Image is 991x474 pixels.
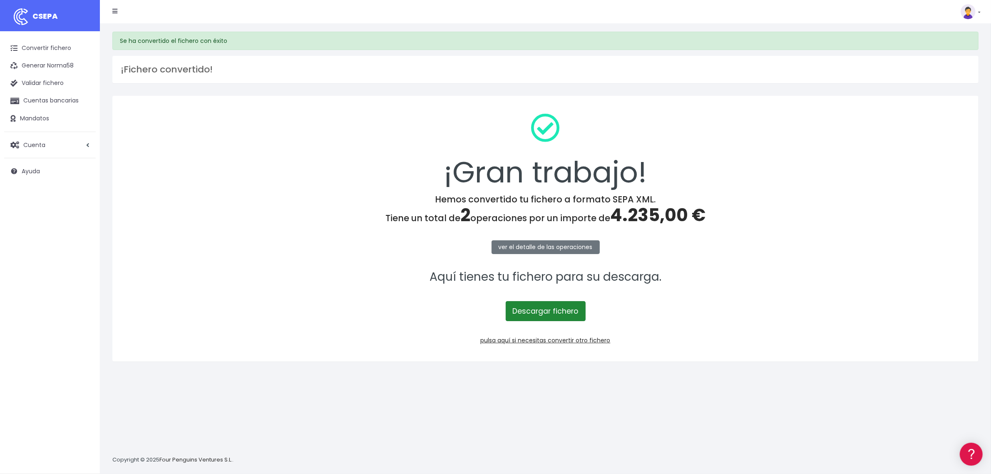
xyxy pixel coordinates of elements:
a: Cuentas bancarias [4,92,96,110]
span: 4.235,00 € [610,203,705,227]
h3: ¡Fichero convertido! [121,64,970,75]
a: Videotutoriales [8,131,158,144]
a: Mandatos [4,110,96,127]
img: logo [10,6,31,27]
div: Convertir ficheros [8,92,158,100]
a: POWERED BY ENCHANT [114,240,160,248]
a: API [8,213,158,226]
a: Convertir fichero [4,40,96,57]
div: Información general [8,58,158,66]
a: Generar Norma58 [4,57,96,75]
a: Perfiles de empresas [8,144,158,157]
span: CSEPA [32,11,58,21]
a: pulsa aquí si necesitas convertir otro fichero [481,336,611,344]
div: Facturación [8,165,158,173]
span: Cuenta [23,140,45,149]
a: Descargar fichero [506,301,586,321]
span: Ayuda [22,167,40,175]
a: Four Penguins Ventures S.L. [159,456,232,464]
div: Programadores [8,200,158,208]
a: Información general [8,71,158,84]
a: General [8,179,158,192]
a: Validar fichero [4,75,96,92]
div: Se ha convertido el fichero con éxito [112,32,979,50]
h4: Hemos convertido tu fichero a formato SEPA XML. Tiene un total de operaciones por un importe de [123,194,968,226]
div: ¡Gran trabajo! [123,107,968,194]
a: Problemas habituales [8,118,158,131]
span: 2 [460,203,470,227]
img: profile [961,4,976,19]
p: Aquí tienes tu fichero para su descarga. [123,268,968,287]
a: ver el detalle de las operaciones [492,240,600,254]
a: Ayuda [4,162,96,180]
a: Formatos [8,105,158,118]
p: Copyright © 2025 . [112,456,233,464]
a: Cuenta [4,136,96,154]
button: Contáctanos [8,223,158,237]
